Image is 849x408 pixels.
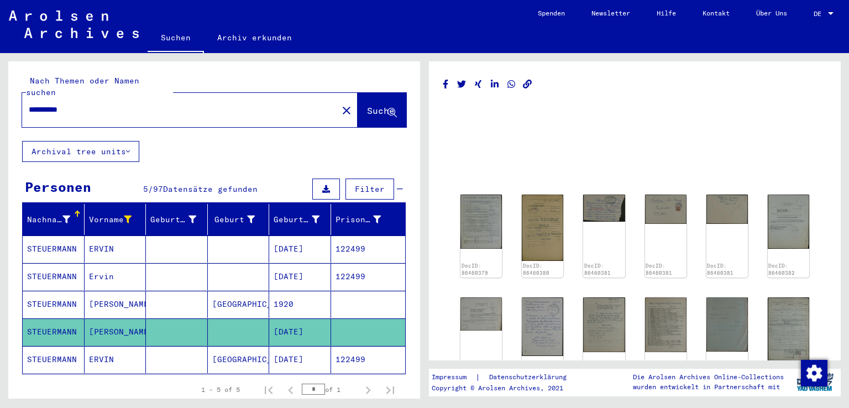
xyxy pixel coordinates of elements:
[85,204,146,235] mat-header-cell: Vorname
[583,195,625,222] img: 001.jpg
[473,77,484,91] button: Share on Xing
[148,24,204,53] a: Suchen
[85,291,146,318] mat-cell: [PERSON_NAME]
[85,263,146,290] mat-cell: Ervin
[269,346,331,373] mat-cell: [DATE]
[462,263,488,276] a: DocID: 86460379
[706,195,748,224] img: 003.jpg
[768,297,809,364] img: 001.jpg
[336,214,381,226] div: Prisoner #
[633,372,784,382] p: Die Arolsen Archives Online-Collections
[506,77,517,91] button: Share on WhatsApp
[794,368,836,396] img: yv_logo.png
[522,195,563,261] img: 001.jpg
[23,346,85,373] mat-cell: STEUERMANN
[150,214,196,226] div: Geburtsname
[768,195,809,249] img: 001.jpg
[27,214,70,226] div: Nachname
[345,179,394,200] button: Filter
[357,379,379,401] button: Next page
[460,297,502,330] img: 001.jpg
[22,141,139,162] button: Archival tree units
[23,263,85,290] mat-cell: STEUERMANN
[432,372,475,383] a: Impressum
[153,184,163,194] span: 97
[26,76,139,97] mat-label: Nach Themen oder Namen suchen
[460,195,502,249] img: 001.jpg
[706,297,748,352] img: 001.jpg
[331,204,406,235] mat-header-cell: Prisoner #
[522,297,563,356] img: 001.jpg
[269,236,331,263] mat-cell: [DATE]
[331,346,406,373] mat-cell: 122499
[85,318,146,346] mat-cell: [PERSON_NAME]
[645,297,686,352] img: 002.jpg
[146,204,208,235] mat-header-cell: Geburtsname
[201,385,240,395] div: 1 – 5 of 5
[584,263,611,276] a: DocID: 86460381
[258,379,280,401] button: First page
[489,77,501,91] button: Share on LinkedIn
[432,383,580,393] p: Copyright © Arolsen Archives, 2021
[85,236,146,263] mat-cell: ERVIN
[432,372,580,383] div: |
[358,93,406,127] button: Suche
[274,214,319,226] div: Geburtsdatum
[523,263,549,276] a: DocID: 86460380
[801,360,827,386] img: Zustimmung ändern
[480,372,580,383] a: Datenschutzerklärung
[280,379,302,401] button: Previous page
[440,77,452,91] button: Share on Facebook
[269,204,331,235] mat-header-cell: Geburtsdatum
[633,382,784,392] p: wurden entwickelt in Partnerschaft mit
[150,211,210,228] div: Geburtsname
[212,211,269,228] div: Geburt‏
[9,11,139,38] img: Arolsen_neg.svg
[85,346,146,373] mat-cell: ERVIN
[208,204,270,235] mat-header-cell: Geburt‏
[379,379,401,401] button: Last page
[645,195,686,224] img: 002.jpg
[367,105,395,116] span: Suche
[331,236,406,263] mat-cell: 122499
[522,77,533,91] button: Copy link
[208,291,270,318] mat-cell: [GEOGRAPHIC_DATA]
[814,10,826,18] span: DE
[269,263,331,290] mat-cell: [DATE]
[646,263,672,276] a: DocID: 86460381
[89,214,132,226] div: Vorname
[456,77,468,91] button: Share on Twitter
[336,211,395,228] div: Prisoner #
[269,291,331,318] mat-cell: 1920
[23,318,85,346] mat-cell: STEUERMANN
[148,184,153,194] span: /
[331,263,406,290] mat-cell: 122499
[707,263,733,276] a: DocID: 86460381
[212,214,255,226] div: Geburt‏
[23,291,85,318] mat-cell: STEUERMANN
[163,184,258,194] span: Datensätze gefunden
[583,297,625,352] img: 001.jpg
[340,104,353,117] mat-icon: close
[208,346,270,373] mat-cell: [GEOGRAPHIC_DATA]
[768,263,795,276] a: DocID: 86460382
[336,99,358,121] button: Clear
[23,204,85,235] mat-header-cell: Nachname
[143,184,148,194] span: 5
[269,318,331,346] mat-cell: [DATE]
[25,177,91,197] div: Personen
[302,384,357,395] div: of 1
[89,211,146,228] div: Vorname
[23,236,85,263] mat-cell: STEUERMANN
[204,24,305,51] a: Archiv erkunden
[274,211,333,228] div: Geburtsdatum
[355,184,385,194] span: Filter
[27,211,84,228] div: Nachname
